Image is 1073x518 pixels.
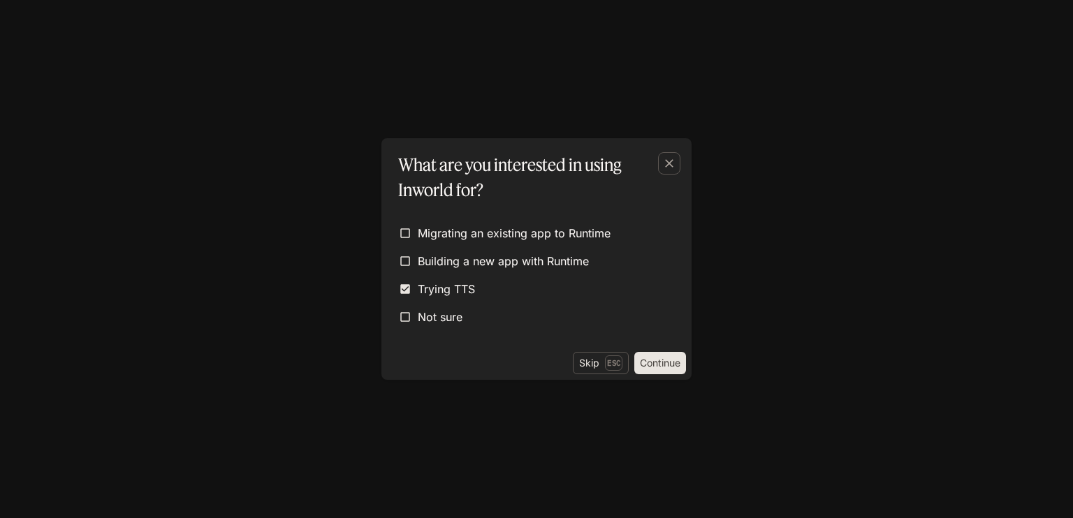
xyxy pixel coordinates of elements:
[418,225,611,242] span: Migrating an existing app to Runtime
[418,309,462,325] span: Not sure
[398,152,669,202] p: What are you interested in using Inworld for?
[634,352,686,374] button: Continue
[418,253,589,269] span: Building a new app with Runtime
[573,352,629,374] button: SkipEsc
[418,281,475,297] span: Trying TTS
[605,355,622,371] p: Esc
